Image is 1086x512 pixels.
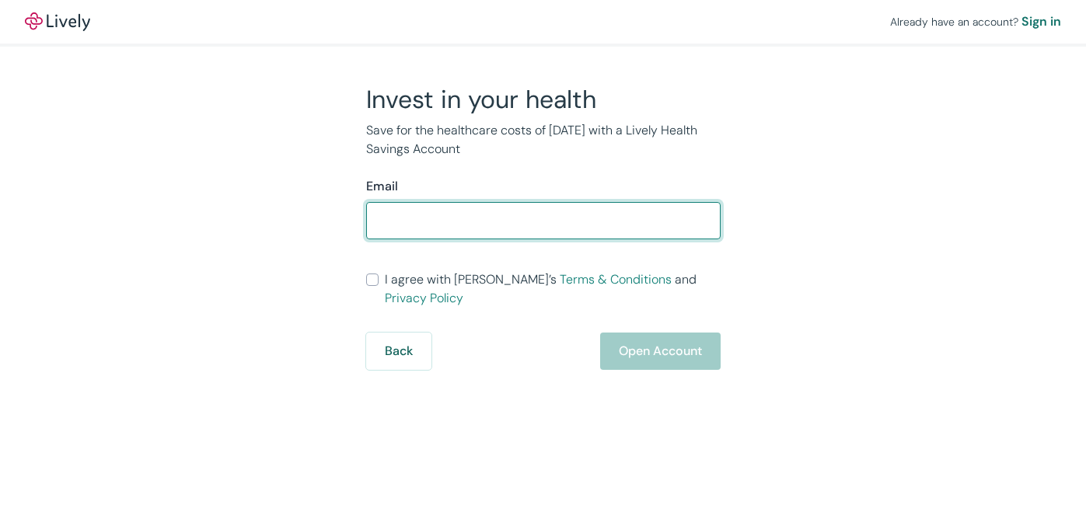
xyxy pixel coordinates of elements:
[366,121,721,158] p: Save for the healthcare costs of [DATE] with a Lively Health Savings Account
[890,12,1061,31] div: Already have an account?
[366,177,398,196] label: Email
[25,12,90,31] img: Lively
[366,84,721,115] h2: Invest in your health
[560,271,672,287] a: Terms & Conditions
[385,290,463,306] a: Privacy Policy
[366,333,431,370] button: Back
[385,270,721,308] span: I agree with [PERSON_NAME]’s and
[1021,12,1061,31] a: Sign in
[25,12,90,31] a: LivelyLively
